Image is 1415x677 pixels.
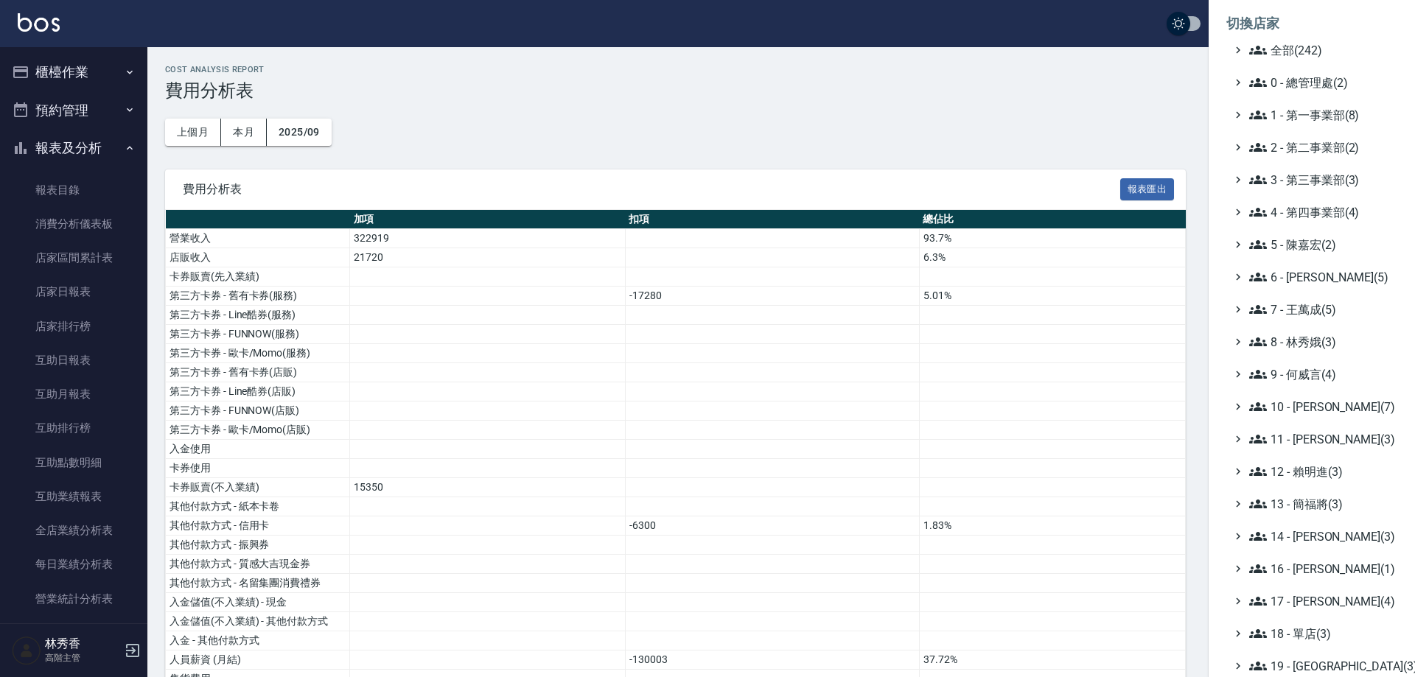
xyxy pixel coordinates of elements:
[1249,268,1391,286] span: 6 - [PERSON_NAME](5)
[1249,333,1391,351] span: 8 - 林秀娥(3)
[1249,657,1391,675] span: 19 - [GEOGRAPHIC_DATA](3)
[1249,236,1391,253] span: 5 - 陳嘉宏(2)
[1249,41,1391,59] span: 全部(242)
[1249,463,1391,480] span: 12 - 賴明進(3)
[1249,203,1391,221] span: 4 - 第四事業部(4)
[1249,106,1391,124] span: 1 - 第一事業部(8)
[1226,6,1397,41] li: 切換店家
[1249,138,1391,156] span: 2 - 第二事業部(2)
[1249,495,1391,513] span: 13 - 簡福將(3)
[1249,398,1391,415] span: 10 - [PERSON_NAME](7)
[1249,625,1391,642] span: 18 - 單店(3)
[1249,430,1391,448] span: 11 - [PERSON_NAME](3)
[1249,560,1391,578] span: 16 - [PERSON_NAME](1)
[1249,171,1391,189] span: 3 - 第三事業部(3)
[1249,527,1391,545] span: 14 - [PERSON_NAME](3)
[1249,74,1391,91] span: 0 - 總管理處(2)
[1249,365,1391,383] span: 9 - 何威言(4)
[1249,592,1391,610] span: 17 - [PERSON_NAME](4)
[1249,301,1391,318] span: 7 - 王萬成(5)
